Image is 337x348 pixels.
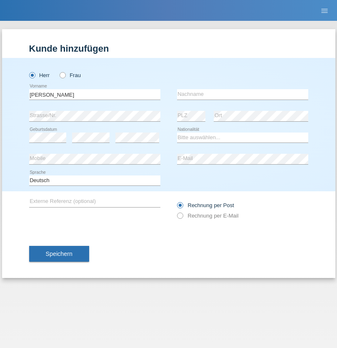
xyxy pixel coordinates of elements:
[60,72,65,78] input: Frau
[29,72,35,78] input: Herr
[177,202,182,213] input: Rechnung per Post
[320,7,329,15] i: menu
[29,43,308,54] h1: Kunde hinzufügen
[60,72,81,78] label: Frau
[177,202,234,208] label: Rechnung per Post
[29,72,50,78] label: Herr
[177,213,182,223] input: Rechnung per E-Mail
[316,8,333,13] a: menu
[46,250,72,257] span: Speichern
[177,213,239,219] label: Rechnung per E-Mail
[29,246,89,262] button: Speichern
